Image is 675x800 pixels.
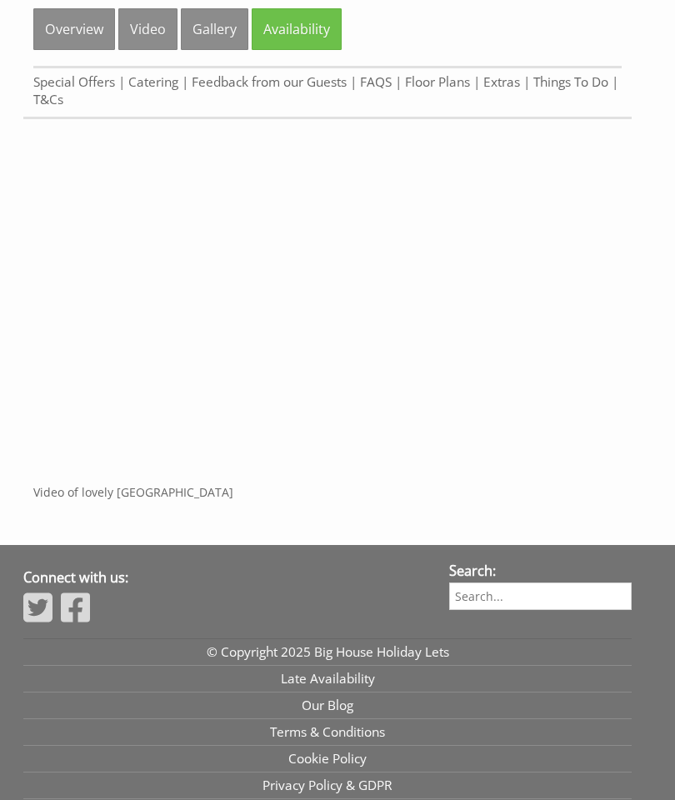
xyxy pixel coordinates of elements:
a: © Copyright 2025 Big House Holiday Lets [23,639,632,666]
a: Late Availability [23,666,632,692]
a: FAQS [360,73,392,91]
a: Things To Do [533,73,608,91]
a: Special Offers [33,73,115,91]
h3: Search: [449,562,632,580]
img: Twitter [23,591,52,624]
input: Search... [449,582,632,610]
a: Feedback from our Guests [192,73,347,91]
a: Catering [128,73,178,91]
a: Availability [252,8,342,50]
img: Facebook [61,591,90,624]
h3: Connect with us: [23,568,437,587]
a: Floor Plans [405,73,470,91]
a: Our Blog [23,692,632,719]
p: Video of lovely [GEOGRAPHIC_DATA] [33,484,622,500]
a: Privacy Policy & GDPR [23,772,632,799]
a: Video [118,8,177,50]
a: Overview [33,8,115,50]
a: T&Cs [33,91,63,108]
a: Terms & Conditions [23,719,632,746]
a: Cookie Policy [23,746,632,772]
a: Gallery [181,8,248,50]
a: Extras [483,73,520,91]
